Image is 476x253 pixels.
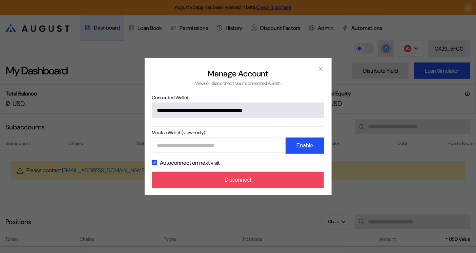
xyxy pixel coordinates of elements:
label: Autoconnect on next visit [160,159,220,166]
div: View or disconnect your connected wallet. [195,80,281,86]
button: Enable [286,138,324,154]
span: Connected Wallet [152,94,324,101]
h2: Manage Account [208,68,268,78]
button: Disconnect [152,172,324,188]
button: close modal [315,63,326,74]
span: Mock a Wallet (view-only) [152,129,324,135]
